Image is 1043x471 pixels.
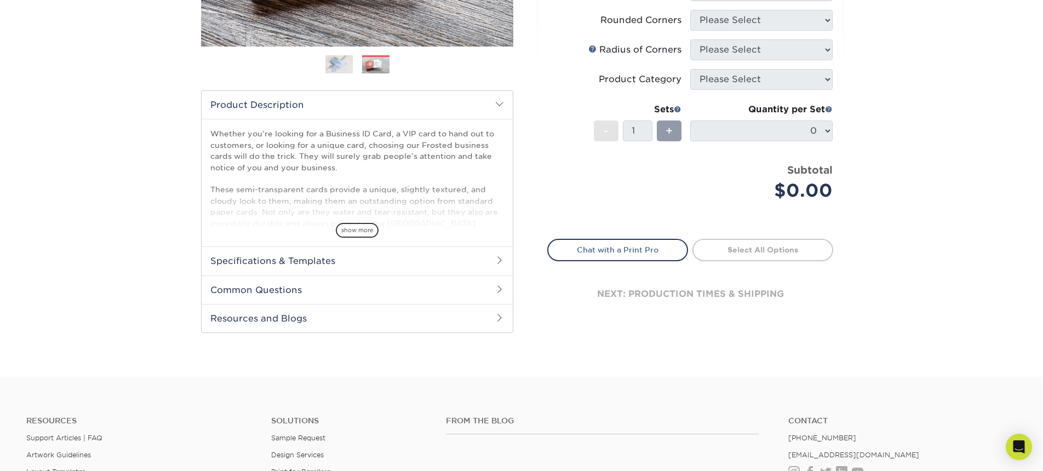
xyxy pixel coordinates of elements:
div: Sets [594,103,681,116]
div: Rounded Corners [600,14,681,27]
h4: From the Blog [446,416,759,426]
iframe: Google Customer Reviews [3,438,93,467]
span: show more [336,223,379,238]
img: Plastic Cards 02 [362,56,389,75]
div: $0.00 [698,177,833,204]
a: Sample Request [271,434,325,442]
span: - [604,123,609,139]
a: Contact [788,416,1017,426]
a: Chat with a Print Pro [547,239,688,261]
h2: Common Questions [202,275,513,304]
h4: Resources [26,416,255,426]
h2: Specifications & Templates [202,246,513,275]
a: Select All Options [692,239,833,261]
div: Radius of Corners [588,43,681,56]
img: Plastic Cards 01 [325,55,353,74]
span: + [666,123,673,139]
div: next: production times & shipping [547,261,833,327]
strong: Subtotal [787,164,833,176]
div: Product Category [599,73,681,86]
h4: Solutions [271,416,429,426]
a: Support Articles | FAQ [26,434,102,442]
h2: Product Description [202,91,513,119]
p: Whether you’re looking for a Business ID Card, a VIP card to hand out to customers, or looking fo... [210,128,504,374]
a: Design Services [271,451,324,459]
a: [EMAIL_ADDRESS][DOMAIN_NAME] [788,451,919,459]
div: Open Intercom Messenger [1006,434,1032,460]
h2: Resources and Blogs [202,304,513,332]
div: Quantity per Set [690,103,833,116]
a: [PHONE_NUMBER] [788,434,856,442]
